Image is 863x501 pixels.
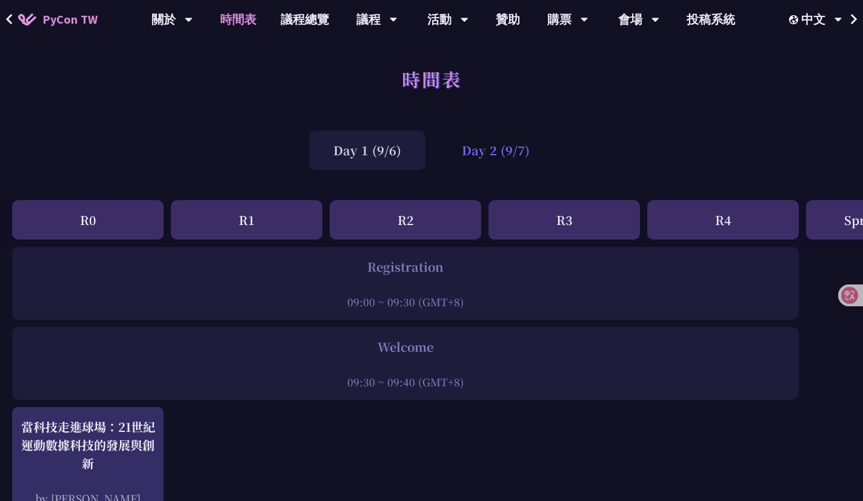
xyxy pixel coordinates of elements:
[438,130,554,170] div: Day 2 (9/7)
[18,374,793,389] div: 09:30 ~ 09:40 (GMT+8)
[6,4,110,35] a: PyCon TW
[171,200,322,240] div: R1
[18,418,158,472] div: 當科技走進球場：21世紀運動數據科技的發展與創新
[42,10,98,29] span: PyCon TW
[488,200,640,240] div: R3
[647,200,799,240] div: R4
[18,338,793,356] div: Welcome
[18,13,36,25] img: Home icon of PyCon TW 2025
[402,61,462,97] h1: 時間表
[18,294,793,309] div: 09:00 ~ 09:30 (GMT+8)
[330,200,481,240] div: R2
[789,15,801,24] img: Locale Icon
[309,130,425,170] div: Day 1 (9/6)
[18,258,793,276] div: Registration
[12,200,164,240] div: R0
